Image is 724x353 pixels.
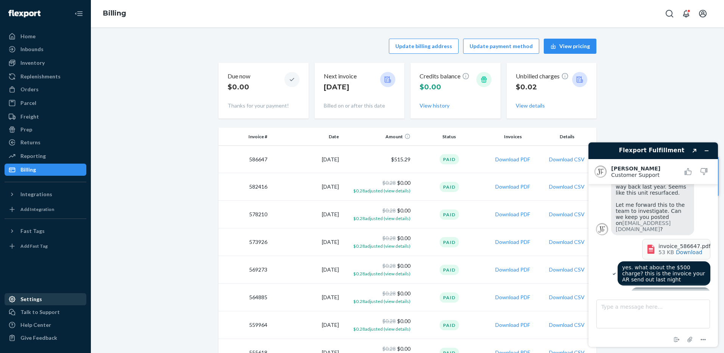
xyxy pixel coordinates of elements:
[20,126,32,133] div: Prep
[228,102,300,109] p: Thanks for your payment!
[324,102,396,109] p: Billed on or after this date
[5,70,86,83] a: Replenishments
[270,146,342,173] td: [DATE]
[324,82,357,92] p: [DATE]
[382,262,396,269] span: $0.28
[20,227,45,235] div: Fast Tags
[353,326,410,332] span: $0.28 adjusted (view details)
[389,39,459,54] button: Update billing address
[582,136,724,353] iframe: Find more information here
[5,150,86,162] a: Reporting
[20,33,36,40] div: Home
[342,284,413,311] td: $0.00
[353,187,410,194] button: $0.28adjusted (view details)
[440,292,459,303] div: Paid
[353,243,410,249] span: $0.28 adjusted (view details)
[5,293,86,305] a: Settings
[5,203,86,216] a: Add Integration
[541,128,596,146] th: Details
[420,102,449,109] button: View history
[495,183,530,191] button: Download PDF
[5,319,86,331] a: Help Center
[516,72,569,81] p: Unbilled charges
[549,156,585,163] button: Download CSV
[20,308,60,316] div: Talk to Support
[495,238,530,246] button: Download PDF
[5,225,86,237] button: Fast Tags
[5,136,86,148] a: Returns
[20,45,44,53] div: Inbounds
[353,216,410,221] span: $0.28 adjusted (view details)
[20,99,36,107] div: Parcel
[495,294,530,301] button: Download PDF
[516,82,569,92] p: $0.02
[353,242,410,250] button: $0.28adjusted (view details)
[5,332,86,344] button: Give Feedback
[270,256,342,284] td: [DATE]
[5,123,86,136] a: Prep
[695,6,710,21] button: Open account menu
[342,128,413,146] th: Amount
[17,5,32,12] span: Chat
[20,86,39,93] div: Orders
[20,73,61,80] div: Replenishments
[662,6,677,21] button: Open Search Box
[20,191,52,198] div: Integrations
[516,102,545,109] button: View details
[495,156,530,163] button: Download PDF
[270,173,342,201] td: [DATE]
[549,294,585,301] button: Download CSV
[228,72,250,81] p: Due now
[218,311,270,339] td: 559964
[5,188,86,200] button: Integrations
[440,182,459,192] div: Paid
[5,30,86,42] a: Home
[382,235,396,241] span: $0.28
[549,266,585,273] button: Download CSV
[270,284,342,311] td: [DATE]
[353,298,410,304] span: $0.28 adjusted (view details)
[324,72,357,81] p: Next invoice
[440,209,459,220] div: Paid
[20,334,57,342] div: Give Feedback
[353,271,410,276] span: $0.28 adjusted (view details)
[342,146,413,173] td: $515.29
[420,83,441,91] span: $0.00
[270,201,342,228] td: [DATE]
[20,295,42,303] div: Settings
[495,321,530,329] button: Download PDF
[218,173,270,201] td: 582416
[353,297,410,305] button: $0.28adjusted (view details)
[342,201,413,228] td: $0.00
[440,265,459,275] div: Paid
[20,166,36,173] div: Billing
[342,173,413,201] td: $0.00
[342,311,413,339] td: $0.00
[228,82,250,92] p: $0.00
[5,111,86,123] a: Freight
[353,188,410,194] span: $0.28 adjusted (view details)
[218,256,270,284] td: 569273
[495,266,530,273] button: Download PDF
[440,154,459,164] div: Paid
[382,345,396,352] span: $0.28
[270,311,342,339] td: [DATE]
[413,128,485,146] th: Status
[382,318,396,324] span: $0.28
[463,39,539,54] button: Update payment method
[218,228,270,256] td: 573926
[679,6,694,21] button: Open notifications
